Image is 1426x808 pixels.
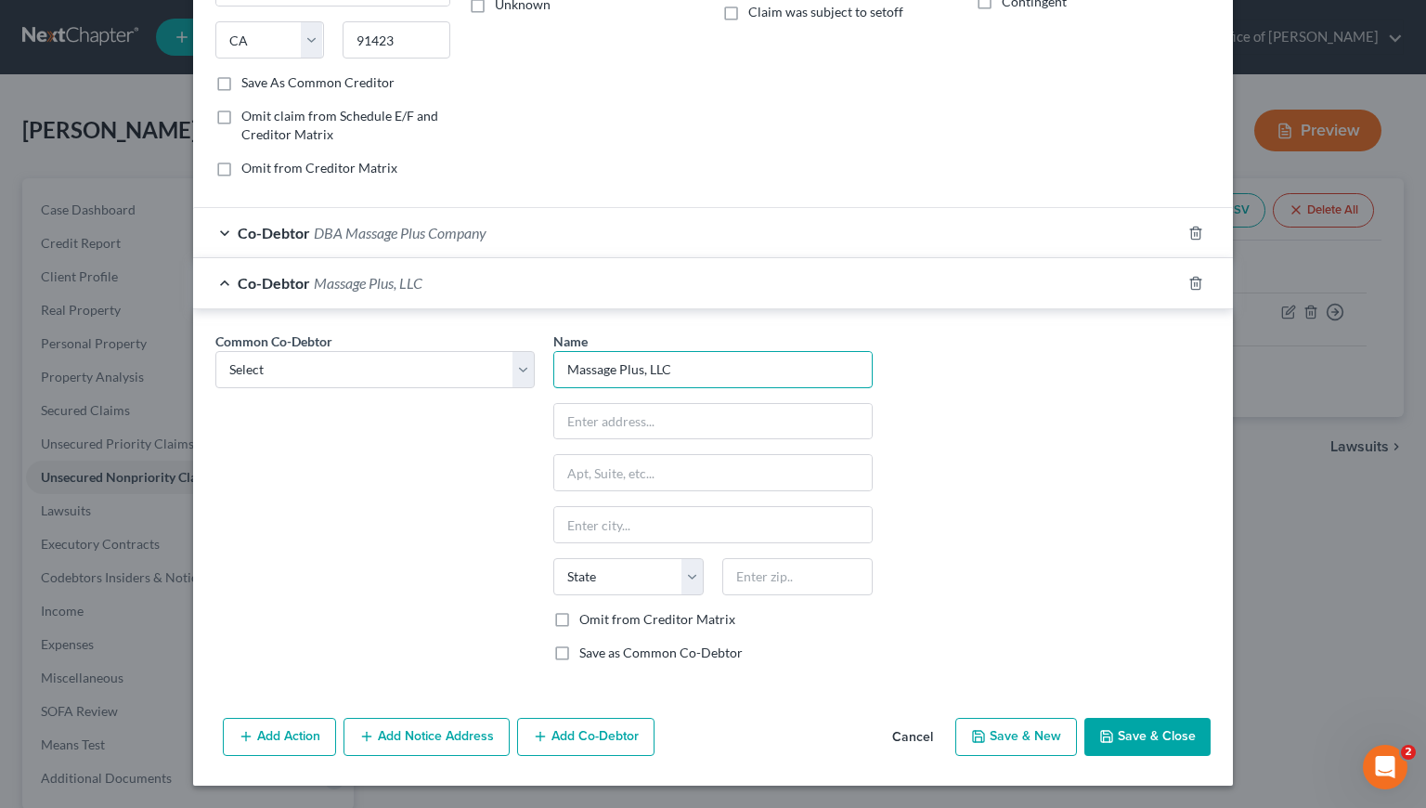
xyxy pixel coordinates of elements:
[517,718,655,757] button: Add Co-Debtor
[554,404,872,439] input: Enter address...
[344,718,510,757] button: Add Notice Address
[241,73,395,92] label: Save As Common Creditor
[722,558,873,595] input: Enter zip..
[579,610,735,629] label: Omit from Creditor Matrix
[223,718,336,757] button: Add Action
[748,4,903,20] span: Claim was subject to setoff
[241,108,438,142] span: Omit claim from Schedule E/F and Creditor Matrix
[1363,745,1407,789] iframe: Intercom live chat
[554,352,872,387] input: Enter name...
[215,332,332,351] label: Common Co-Debtor
[1401,745,1416,760] span: 2
[877,720,948,757] button: Cancel
[241,160,397,176] span: Omit from Creditor Matrix
[579,644,743,662] label: Save as Common Co-Debtor
[553,333,588,349] span: Name
[238,274,310,292] span: Co-Debtor
[554,507,872,542] input: Enter city...
[343,21,451,59] input: Enter zip...
[1084,718,1211,757] button: Save & Close
[554,455,872,490] input: Apt, Suite, etc...
[955,718,1077,757] button: Save & New
[238,224,310,241] span: Co-Debtor
[314,224,486,241] span: DBA Massage Plus Company
[314,274,422,292] span: Massage Plus, LLC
